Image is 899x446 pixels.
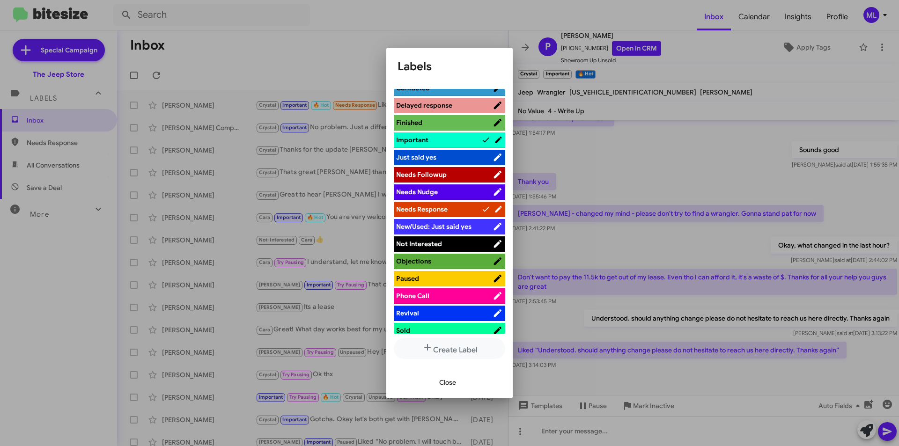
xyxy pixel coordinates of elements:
span: Needs Nudge [396,188,438,196]
span: Close [439,374,456,391]
h1: Labels [398,59,501,74]
span: Important [396,136,428,144]
span: Contacted [396,84,430,92]
span: Not Interested [396,240,442,248]
span: Needs Followup [396,170,447,179]
span: Finished [396,118,422,127]
span: Needs Response [396,205,448,213]
span: Just said yes [396,153,436,161]
span: Sold [396,326,410,335]
span: Objections [396,257,431,265]
button: Close [432,374,464,391]
span: New/Used: Just said yes [396,222,472,231]
span: Delayed response [396,101,452,110]
button: Create Label [394,338,505,359]
span: Revival [396,309,419,317]
span: Phone Call [396,292,429,300]
span: Paused [396,274,419,283]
